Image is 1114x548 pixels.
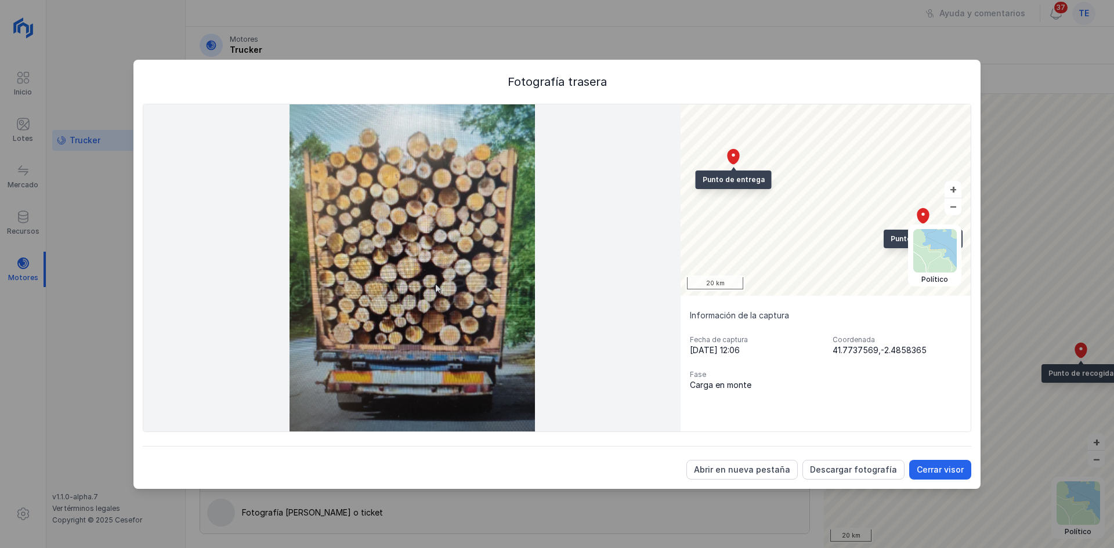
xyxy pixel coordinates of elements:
[833,335,961,344] div: Coordenada
[802,460,905,480] button: Descargar fotografía
[810,464,897,476] div: Descargar fotografía
[143,74,971,90] div: Fotografía trasera
[917,464,964,476] div: Cerrar visor
[913,229,957,273] img: political.webp
[690,379,819,391] div: Carga en monte
[694,464,790,476] div: Abrir en nueva pestaña
[945,198,961,215] button: –
[833,344,961,356] div: 41.7737569,-2.4858365
[143,104,681,431] img: https://storage.googleapis.com/prod---trucker-nemus.appspot.com/images/401/401-2.jpg?X-Goog-Algor...
[686,460,798,480] button: Abrir en nueva pestaña
[913,275,957,284] div: Político
[690,335,819,344] div: Fecha de captura
[945,181,961,198] button: +
[690,370,819,379] div: Fase
[909,460,971,480] button: Cerrar visor
[690,310,961,321] div: Información de la captura
[690,344,819,356] div: [DATE] 12:06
